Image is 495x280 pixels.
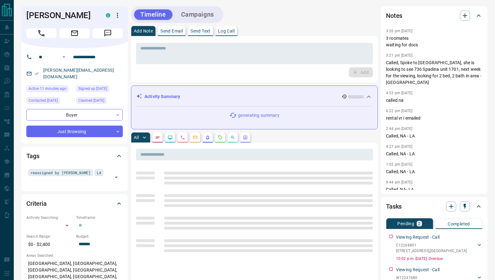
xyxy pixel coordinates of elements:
[43,68,114,79] a: [PERSON_NAME][EMAIL_ADDRESS][DOMAIN_NAME]
[29,97,58,104] span: Contacted [DATE]
[26,234,73,239] p: Search Range:
[76,215,123,220] p: Timeframe:
[180,135,185,140] svg: Calls
[386,60,482,86] p: Called, Spoke to [GEOGRAPHIC_DATA], she is looking to see 736 Spadina unit 1701, next week for th...
[93,28,123,38] span: Message
[386,133,482,139] p: Called, NA - LA
[190,29,211,33] p: Send Text
[160,29,183,33] p: Send Email
[168,135,173,140] svg: Lead Browsing Activity
[144,93,180,100] p: Activity Summary
[26,126,123,137] div: Just Browsing
[26,148,123,163] div: Tags
[97,169,101,176] span: LA
[34,71,39,76] svg: Email Verified
[155,135,160,140] svg: Notes
[218,135,223,140] svg: Requests
[386,97,482,104] p: called na
[230,135,235,140] svg: Opportunities
[78,86,107,92] span: Signed up [DATE]
[26,253,123,258] p: Areas Searched:
[175,9,220,20] button: Campaigns
[26,85,73,94] div: Tue Aug 12 2025
[396,242,467,248] p: C12268801
[26,28,56,38] span: Call
[386,180,413,184] p: 9:44 am [DATE]
[386,169,482,175] p: Called, NA - LA
[26,109,123,121] div: Buyer
[26,97,73,106] div: Tue Jul 15 2025
[397,221,414,226] p: Pending
[218,29,235,33] p: Log Call
[386,109,413,113] p: 6:22 pm [DATE]
[26,239,73,250] p: $0 - $2,400
[134,29,153,33] p: Add Note
[134,135,139,140] p: All
[26,151,39,161] h2: Tags
[26,199,47,209] h2: Criteria
[386,144,413,149] p: 4:27 pm [DATE]
[386,91,413,95] p: 4:53 pm [DATE]
[386,115,482,122] p: rental vr i emailed
[30,169,91,176] span: reassigned by [PERSON_NAME]
[386,8,482,23] div: Notes
[26,10,96,20] h1: [PERSON_NAME]
[396,234,440,241] p: Viewing Request - Call
[238,112,279,119] p: generating summary
[396,267,440,273] p: Viewing Request - Call
[386,162,413,167] p: 1:02 pm [DATE]
[396,248,467,254] p: [STREET_ADDRESS] , [GEOGRAPHIC_DATA]
[193,135,198,140] svg: Emails
[76,85,123,94] div: Wed Aug 24 2016
[448,222,470,226] p: Completed
[26,196,123,211] div: Criteria
[205,135,210,140] svg: Listing Alerts
[112,173,121,182] button: Open
[60,28,90,38] span: Email
[386,151,482,157] p: Called, NA - LA
[386,201,402,211] h2: Tasks
[26,215,73,220] p: Actively Searching:
[60,53,68,61] button: Open
[386,11,402,21] h2: Notes
[386,53,413,58] p: 3:21 pm [DATE]
[134,9,172,20] button: Timeline
[76,97,123,106] div: Tue May 14 2024
[386,199,482,214] div: Tasks
[418,221,420,226] p: 2
[29,86,66,92] span: Active 11 minutes ago
[106,13,110,18] div: condos.ca
[386,186,482,193] p: Called, NA- LA
[386,29,413,33] p: 3:26 pm [DATE]
[78,97,104,104] span: Claimed [DATE]
[76,234,123,239] p: Budget:
[136,91,373,102] div: Activity Summary
[396,241,482,255] div: C12268801[STREET_ADDRESS],[GEOGRAPHIC_DATA]
[386,127,413,131] p: 2:44 pm [DATE]
[243,135,248,140] svg: Agent Actions
[386,35,482,48] p: 3 roomates waiting for docs
[396,256,482,262] p: 10:02 p.m. [DATE] - Overdue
